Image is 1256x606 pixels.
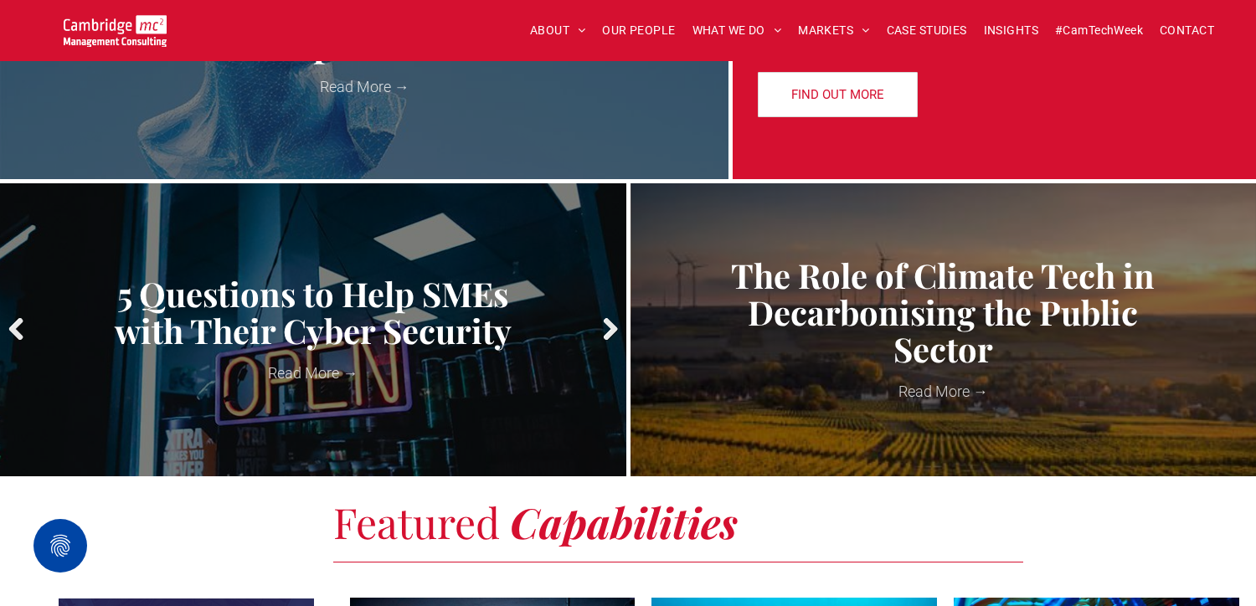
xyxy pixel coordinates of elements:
[522,18,595,44] a: ABOUT
[975,18,1047,44] a: INSIGHTS
[878,18,975,44] a: CASE STUDIES
[791,74,884,116] span: FIND OUT MORE
[333,494,500,550] span: Featured
[594,18,683,44] a: OUR PEOPLE
[643,257,1244,367] a: The Role of Climate Tech in Decarbonising the Public Sector
[13,75,716,98] a: Read More →
[510,494,738,550] strong: Capabilities
[13,275,614,349] a: 5 Questions to Help SMEs with Their Cyber Security
[790,18,878,44] a: MARKETS
[643,380,1244,403] a: Read More →
[64,15,167,47] img: Cambridge MC Logo, digital transformation
[64,18,167,35] a: Your Business Transformed | Cambridge Management Consulting
[758,72,918,117] a: FIND OUT MORE
[1151,18,1223,44] a: CONTACT
[8,317,33,342] a: Previous
[684,18,790,44] a: WHAT WE DO
[1047,18,1151,44] a: #CamTechWeek
[13,362,614,384] a: Read More →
